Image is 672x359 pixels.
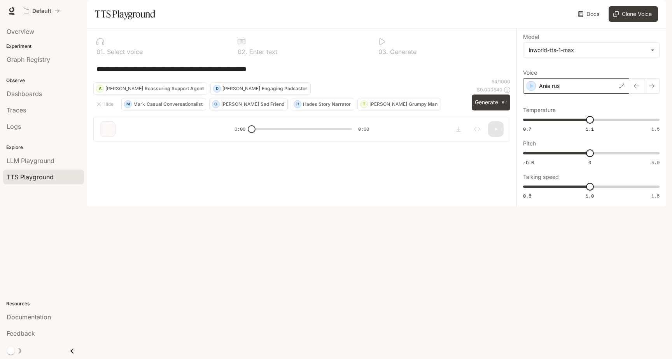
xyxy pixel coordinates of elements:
[523,159,534,166] span: -5.0
[369,102,407,107] p: [PERSON_NAME]
[121,98,206,110] button: MMarkCasual Conversationalist
[651,193,660,199] span: 1.5
[651,126,660,132] span: 1.5
[238,49,247,55] p: 0 2 .
[523,141,536,146] p: Pitch
[93,98,118,110] button: Hide
[576,6,602,22] a: Docs
[209,98,288,110] button: O[PERSON_NAME]Sad Friend
[529,46,647,54] div: inworld-tts-1-max
[212,98,219,110] div: O
[523,70,537,75] p: Voice
[477,86,502,93] p: $ 0.000640
[147,102,203,107] p: Casual Conversationalist
[318,102,351,107] p: Story Narrator
[501,100,507,105] p: ⌘⏎
[261,102,284,107] p: Sad Friend
[133,102,145,107] p: Mark
[523,174,559,180] p: Talking speed
[523,107,556,113] p: Temperature
[539,82,560,90] p: Ania rus
[213,82,220,95] div: D
[586,193,594,199] span: 1.0
[291,98,354,110] button: HHadesStory Narrator
[210,82,311,95] button: D[PERSON_NAME]Engaging Podcaster
[105,49,143,55] p: Select voice
[145,86,204,91] p: Reassuring Support Agent
[388,49,416,55] p: Generate
[523,126,531,132] span: 0.7
[472,95,510,110] button: Generate⌘⏎
[303,102,317,107] p: Hades
[360,98,367,110] div: T
[523,193,531,199] span: 0.5
[222,86,260,91] p: [PERSON_NAME]
[492,78,510,85] p: 64 / 1000
[523,34,539,40] p: Model
[651,159,660,166] span: 5.0
[20,3,63,19] button: All workspaces
[586,126,594,132] span: 1.1
[609,6,658,22] button: Clone Voice
[124,98,131,110] div: M
[588,159,591,166] span: 0
[221,102,259,107] p: [PERSON_NAME]
[523,43,659,58] div: inworld-tts-1-max
[357,98,441,110] button: T[PERSON_NAME]Grumpy Man
[93,82,207,95] button: A[PERSON_NAME]Reassuring Support Agent
[378,49,388,55] p: 0 3 .
[262,86,307,91] p: Engaging Podcaster
[409,102,437,107] p: Grumpy Man
[95,6,155,22] h1: TTS Playground
[247,49,277,55] p: Enter text
[105,86,143,91] p: [PERSON_NAME]
[96,49,105,55] p: 0 1 .
[96,82,103,95] div: A
[32,8,51,14] p: Default
[294,98,301,110] div: H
